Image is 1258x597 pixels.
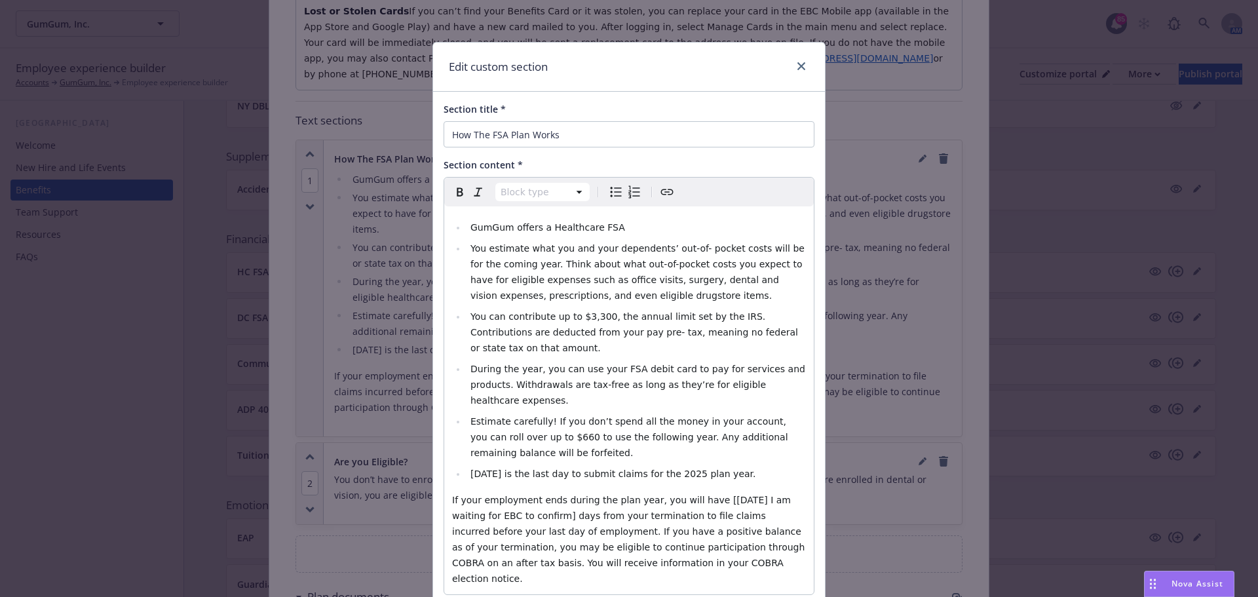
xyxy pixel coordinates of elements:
button: Bold [451,183,469,201]
span: Estimate carefully! If you don’t spend all the money in your account, you can roll over up to $66... [470,416,791,458]
span: GumGum offers a Healthcare FSA [470,222,625,233]
div: Drag to move [1145,571,1161,596]
div: editable markdown [444,206,814,594]
button: Create link [658,183,676,201]
span: You can contribute up to $3,300, the annual limit set by the IRS. Contributions are deducted from... [470,311,801,353]
h1: Edit custom section [449,58,548,75]
button: Block type [495,183,590,201]
span: If your employment ends during the plan year, you will have [[DATE] I am waiting for EBC to confi... [452,495,808,584]
div: toggle group [607,183,643,201]
span: Section title * [444,103,506,115]
span: [DATE] is the last day to submit claims for the 2025 plan year. [470,469,756,479]
a: close [793,58,809,74]
button: Bulleted list [607,183,625,201]
button: Nova Assist [1144,571,1234,597]
button: Italic [469,183,487,201]
button: Numbered list [625,183,643,201]
span: Nova Assist [1172,578,1223,589]
span: Section content * [444,159,523,171]
span: You estimate what you and your dependents’ out-of- pocket costs will be for the coming year. Thin... [470,243,807,301]
span: During the year, you can use your FSA debit card to pay for services and products. Withdrawals ar... [470,364,808,406]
